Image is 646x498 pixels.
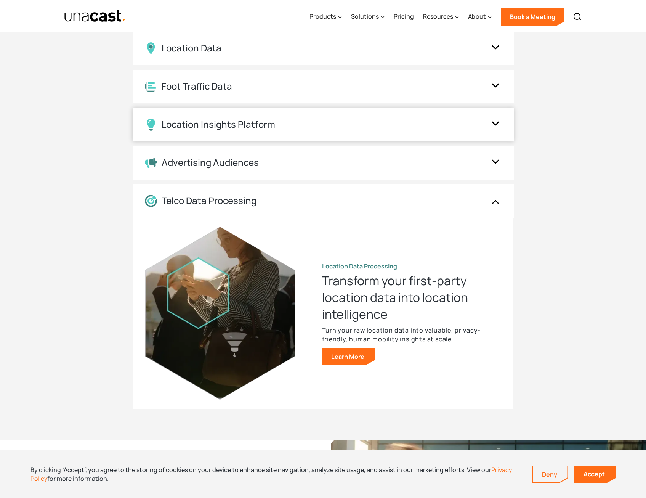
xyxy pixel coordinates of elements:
img: Location Data icon [145,42,157,55]
img: Location Data Processing icon [145,195,157,207]
img: Location Analytics icon [145,80,157,92]
div: About [468,12,486,21]
div: Telco Data Processing [162,195,256,206]
a: Accept [574,466,616,483]
img: Location Insights Platform icon [145,119,157,131]
strong: Location Data Processing [322,262,397,270]
div: Resources [423,12,453,21]
p: Turn your raw location data into valuable, privacy-friendly, human mobility insights at scale. [322,326,501,344]
img: Advertising Audiences icon [145,157,157,168]
div: Solutions [351,1,385,32]
img: Unacast text logo [64,10,126,23]
div: Location Insights Platform [162,119,275,130]
img: location data processing. Woman on her phone [145,227,295,400]
a: Deny [533,466,568,482]
div: Solutions [351,12,379,21]
div: Foot Traffic Data [162,81,232,92]
div: Location Data [162,43,221,54]
img: Search icon [573,12,582,21]
a: Pricing [394,1,414,32]
a: Book a Meeting [501,8,564,26]
div: By clicking “Accept”, you agree to the storing of cookies on your device to enhance site navigati... [30,466,521,483]
div: Products [309,1,342,32]
div: Products [309,12,336,21]
div: Advertising Audiences [162,157,259,168]
a: Learn More [322,348,375,365]
a: home [64,10,126,23]
div: About [468,1,492,32]
a: Privacy Policy [30,466,512,482]
h3: Transform your first-party location data into location intelligence [322,272,501,323]
div: Resources [423,1,459,32]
